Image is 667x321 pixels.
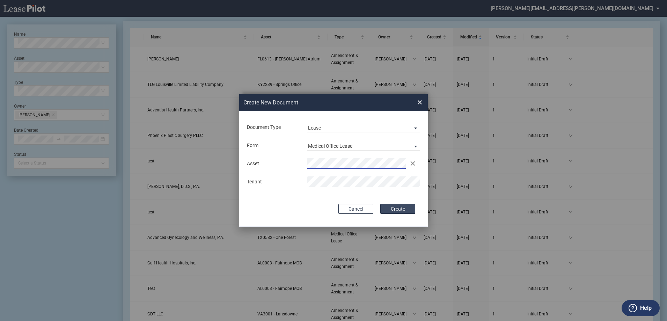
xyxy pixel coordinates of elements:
[243,142,303,149] div: Form
[307,140,420,151] md-select: Lease Form: Medical Office Lease
[243,124,303,131] div: Document Type
[239,94,428,227] md-dialog: Create New ...
[243,178,303,185] div: Tenant
[308,125,321,131] div: Lease
[308,143,352,149] div: Medical Office Lease
[307,122,420,132] md-select: Document Type: Lease
[243,99,392,107] h2: Create New Document
[338,204,373,214] button: Cancel
[417,97,422,108] span: ×
[243,160,303,167] div: Asset
[640,304,652,313] label: Help
[380,204,415,214] button: Create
